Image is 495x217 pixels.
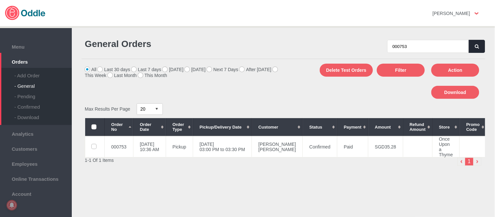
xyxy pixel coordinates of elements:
[252,118,303,136] th: Customer
[138,73,167,78] label: This Month
[105,118,133,136] th: Order No
[3,57,69,65] span: Orders
[403,118,432,136] th: Refund Amount
[433,11,470,16] strong: [PERSON_NAME]
[473,158,482,166] img: right-arrow.png
[131,67,162,72] label: Last 7 days
[337,118,368,136] th: Payment
[465,158,473,166] li: 1
[431,86,479,99] button: Download
[3,145,69,152] span: Customers
[162,67,183,72] label: [DATE]
[14,78,72,89] div: - General
[337,136,368,157] td: Paid
[3,160,69,167] span: Employees
[14,99,72,110] div: - Confirmed
[85,67,97,72] label: All
[432,136,460,157] td: Once Upon a Thyme
[207,67,238,72] label: Next 7 Days
[320,64,373,77] button: Delete Test Orders
[475,12,479,15] img: user-option-arrow.png
[14,110,72,120] div: - Download
[3,190,69,197] span: Account
[3,42,69,50] span: Menu
[193,118,252,136] th: Pickup/Delivery Date
[387,40,469,53] input: Search by name, email or phone
[85,106,130,112] span: Max Results Per Page
[240,67,271,72] label: After [DATE]
[193,136,252,157] td: [DATE] 03:00 PM to 03:30 PM
[108,73,137,78] label: Last Month
[98,67,130,72] label: Last 30 days
[105,136,133,157] td: 000753
[133,118,166,136] th: Order Date
[14,68,72,78] div: - Add Order
[368,118,403,136] th: Amount
[377,64,425,77] button: Filter
[85,39,280,49] h1: General Orders
[85,158,114,163] span: 1-1 Of 1 Items
[3,175,69,182] span: Online Transactions
[166,136,193,157] td: Pickup
[166,118,193,136] th: Order Type
[14,89,72,99] div: - Pending
[432,118,460,136] th: Store
[185,67,206,72] label: [DATE]
[252,136,303,157] td: [PERSON_NAME] [PERSON_NAME]
[431,64,479,77] button: Action
[133,136,166,157] td: [DATE] 10:36 AM
[303,136,337,157] td: Confirmed
[368,136,403,157] td: SGD35.28
[3,130,69,137] span: Analytics
[303,118,337,136] th: Status
[457,158,466,166] img: left-arrow-small.png
[460,118,487,136] th: Promo Code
